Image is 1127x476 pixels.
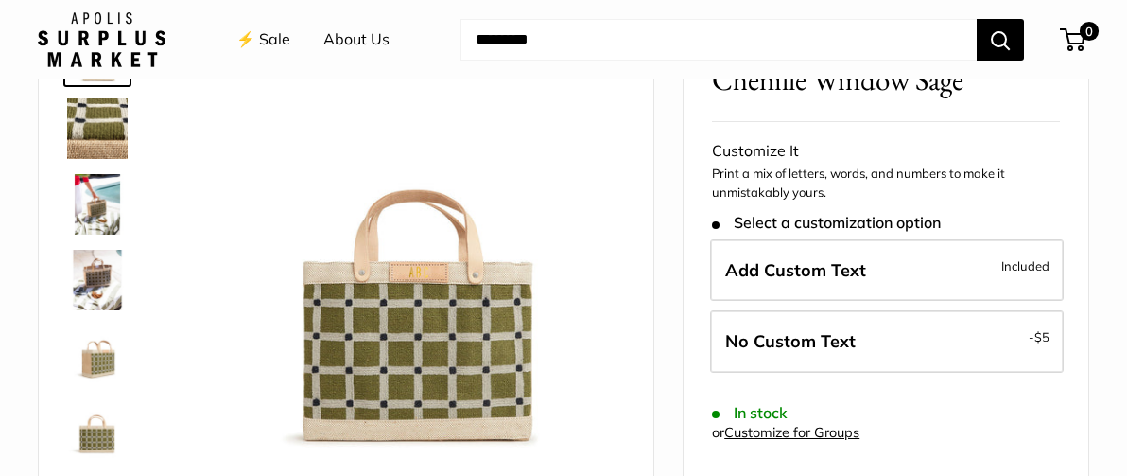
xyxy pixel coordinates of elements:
[67,98,128,159] img: Petite Market Bag in Chenille Window Sage
[725,259,866,281] span: Add Custom Text
[712,27,991,97] span: Petite Market Bag in Chenille Window Sage
[236,26,290,54] a: ⚡️ Sale
[63,246,131,314] a: Petite Market Bag in Chenille Window Sage
[323,26,390,54] a: About Us
[67,250,128,310] img: Petite Market Bag in Chenille Window Sage
[63,95,131,163] a: Petite Market Bag in Chenille Window Sage
[67,326,128,386] img: Petite Market Bag in Chenille Window Sage
[63,170,131,238] a: Petite Market Bag in Chenille Window Sage
[1080,22,1099,41] span: 0
[725,330,856,352] span: No Custom Text
[712,165,1060,202] p: Print a mix of letters, words, and numbers to make it unmistakably yours.
[712,404,787,422] span: In stock
[710,310,1064,373] label: Leave Blank
[1029,326,1049,348] span: -
[1001,255,1049,277] span: Included
[67,401,128,462] img: Petite Market Bag in Chenille Window Sage
[63,397,131,466] a: Petite Market Bag in Chenille Window Sage
[460,19,977,61] input: Search...
[724,424,859,441] a: Customize for Groups
[712,214,940,232] span: Select a customization option
[190,23,625,458] img: Petite Market Bag in Chenille Window Sage
[67,174,128,235] img: Petite Market Bag in Chenille Window Sage
[712,420,859,446] div: or
[710,239,1064,302] label: Add Custom Text
[63,322,131,390] a: Petite Market Bag in Chenille Window Sage
[38,12,165,67] img: Apolis: Surplus Market
[1034,329,1049,344] span: $5
[712,137,1060,166] div: Customize It
[1062,28,1085,51] a: 0
[977,19,1024,61] button: Search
